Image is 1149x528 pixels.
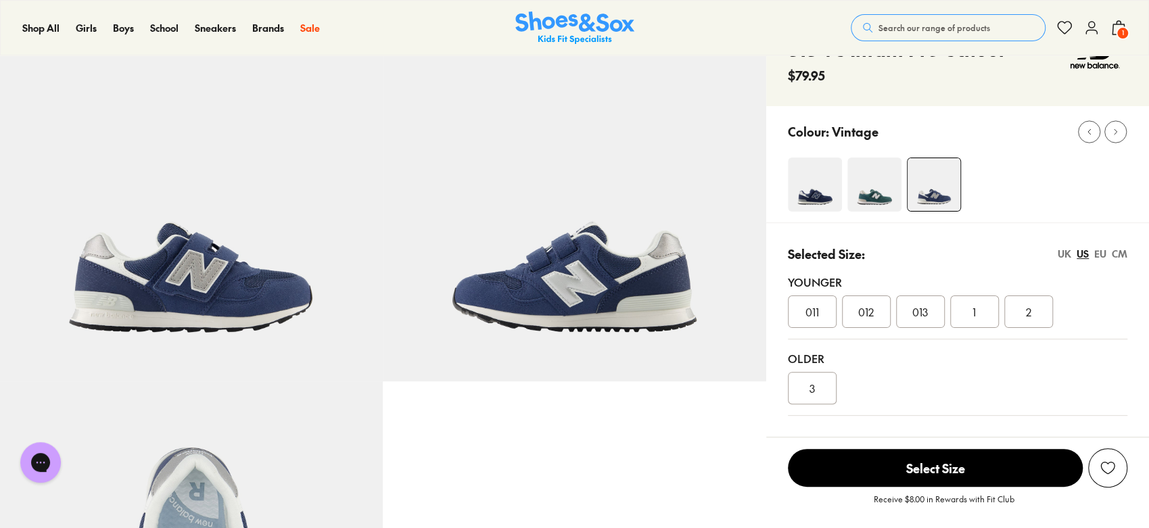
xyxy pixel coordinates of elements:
p: Receive $8.00 in Rewards with Fit Club [874,493,1014,517]
a: Sale [300,21,320,35]
button: Select Size [788,448,1083,487]
span: 3 [810,380,815,396]
span: Boys [113,21,134,34]
span: Girls [76,21,97,34]
button: 1 [1110,13,1127,43]
a: Shoes & Sox [515,11,634,45]
button: Add to Wishlist [1088,448,1127,487]
span: School [150,21,179,34]
div: Younger [788,274,1127,290]
span: 013 [912,304,928,320]
p: Colour: [788,122,829,141]
span: Sneakers [195,21,236,34]
a: Brands [252,21,284,35]
div: Older [788,350,1127,366]
span: Search our range of products [878,22,990,34]
span: 012 [858,304,874,320]
span: 2 [1026,304,1031,320]
img: 4-498972_1 [788,158,842,212]
p: Vintage [832,122,878,141]
img: Vendor logo [1062,35,1127,76]
div: US [1077,247,1089,261]
a: Girls [76,21,97,35]
div: CM [1112,247,1127,261]
span: Brands [252,21,284,34]
span: 1 [972,304,976,320]
span: Shop All [22,21,60,34]
a: Sneakers [195,21,236,35]
span: $79.95 [788,66,825,85]
img: SNS_Logo_Responsive.svg [515,11,634,45]
p: Selected Size: [788,245,865,263]
span: Select Size [788,449,1083,487]
img: 4-551107_1 [847,158,901,212]
a: Shop All [22,21,60,35]
img: 4-551739_1 [908,158,960,211]
span: 1 [1116,26,1129,40]
div: EU [1094,247,1106,261]
button: Search our range of products [851,14,1046,41]
div: UK [1058,247,1071,261]
iframe: Gorgias live chat messenger [14,437,68,487]
a: Boys [113,21,134,35]
span: Sale [300,21,320,34]
a: School [150,21,179,35]
span: 011 [805,304,819,320]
